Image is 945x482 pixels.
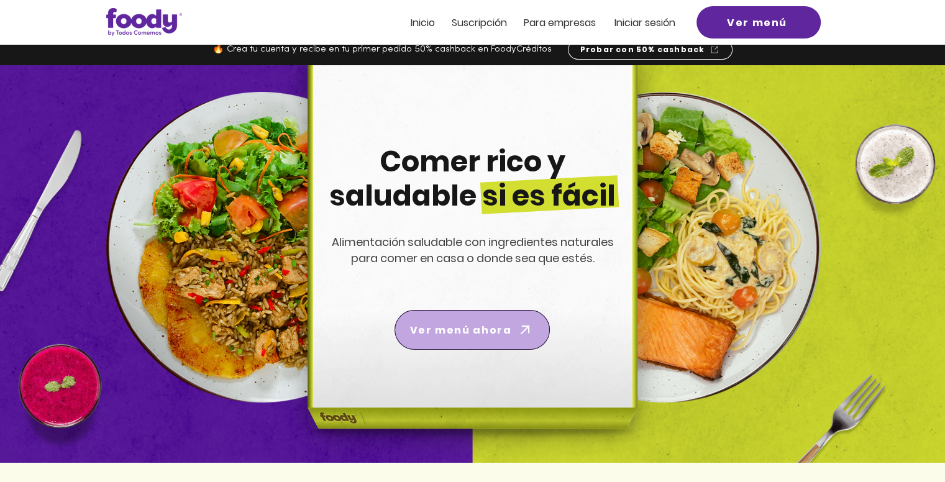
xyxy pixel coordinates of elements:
a: Ver menú ahora [395,310,550,350]
span: Probar con 50% cashback [580,44,705,55]
span: 🔥 Crea tu cuenta y recibe en tu primer pedido 50% cashback en FoodyCréditos [212,45,552,54]
span: Ver menú [727,15,787,30]
a: Iniciar sesión [614,17,675,28]
a: Ver menú [696,6,821,39]
span: Alimentación saludable con ingredientes naturales para comer en casa o donde sea que estés. [332,234,614,266]
a: Suscripción [452,17,507,28]
span: Suscripción [452,16,507,30]
iframe: Messagebird Livechat Widget [873,410,933,470]
img: left-dish-compress.png [106,92,417,402]
img: Logo_Foody V2.0.0 (3).png [106,8,182,36]
span: ra empresas [536,16,596,30]
span: Ver menú ahora [410,322,511,338]
span: Inicio [411,16,435,30]
img: headline-center-compress.png [273,65,668,463]
a: Inicio [411,17,435,28]
span: Comer rico y saludable si es fácil [329,142,616,216]
span: Iniciar sesión [614,16,675,30]
span: Pa [524,16,536,30]
a: Para empresas [524,17,596,28]
a: Probar con 50% cashback [568,40,733,60]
